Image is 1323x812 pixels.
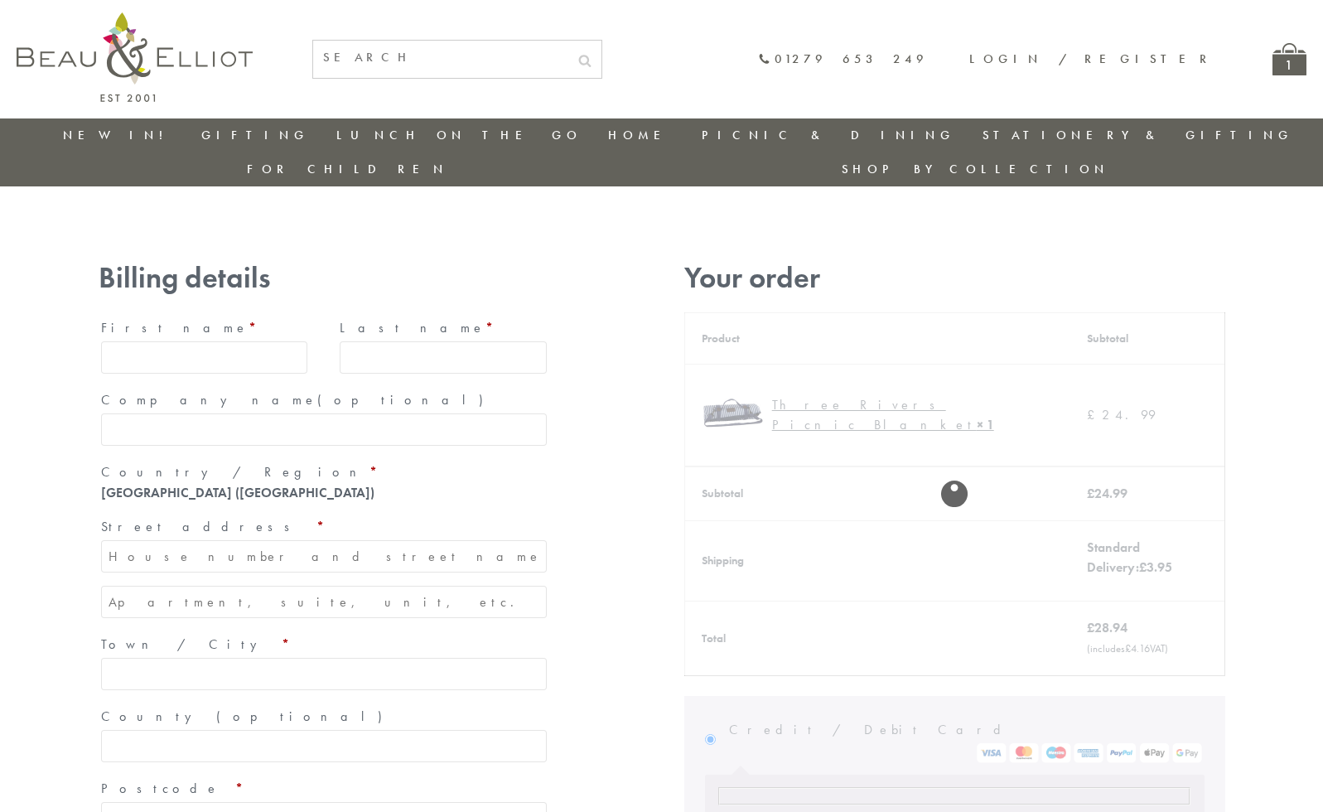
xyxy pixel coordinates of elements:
input: SEARCH [313,41,568,75]
a: Home [608,127,674,143]
strong: [GEOGRAPHIC_DATA] ([GEOGRAPHIC_DATA]) [101,484,374,501]
a: Lunch On The Go [336,127,582,143]
input: House number and street name [101,540,547,573]
a: Login / Register [969,51,1214,67]
a: New in! [63,127,174,143]
label: Town / City [101,631,547,658]
a: 1 [1272,43,1306,75]
a: Stationery & Gifting [983,127,1293,143]
a: For Children [247,161,448,177]
a: Shop by collection [842,161,1109,177]
a: 01279 653 249 [758,52,928,66]
img: logo [17,12,253,102]
label: Company name [101,387,547,413]
label: County [101,703,547,730]
label: Street address [101,514,547,540]
label: Postcode [101,776,547,802]
a: Gifting [201,127,309,143]
span: (optional) [216,708,392,725]
label: First name [101,315,308,341]
h3: Billing details [99,261,549,295]
h3: Your order [684,261,1225,295]
input: Apartment, suite, unit, etc. (optional) [101,586,547,618]
a: Picnic & Dining [702,127,955,143]
label: Last name [340,315,547,341]
span: (optional) [317,391,493,408]
label: Country / Region [101,459,547,486]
